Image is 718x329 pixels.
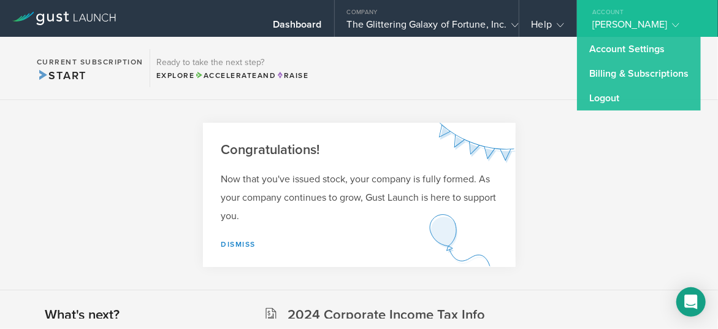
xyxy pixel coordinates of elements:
[37,58,143,66] h2: Current Subscription
[676,287,706,317] div: Open Intercom Messenger
[592,18,697,37] div: [PERSON_NAME]
[221,170,497,225] p: Now that you've issued stock, your company is fully formed. As your company continues to grow, Gu...
[156,58,308,67] h3: Ready to take the next step?
[532,18,564,37] div: Help
[276,71,308,80] span: Raise
[37,69,86,82] span: Start
[45,306,120,324] h2: What's next?
[347,18,506,37] div: The Glittering Galaxy of Fortune, Inc.
[195,71,258,80] span: Accelerate
[195,71,277,80] span: and
[221,141,497,159] h2: Congratulations!
[156,70,308,81] div: Explore
[288,306,485,324] h2: 2024 Corporate Income Tax Info
[221,240,256,249] a: Dismiss
[150,49,315,87] div: Ready to take the next step?ExploreAccelerateandRaise
[273,18,322,37] div: Dashboard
